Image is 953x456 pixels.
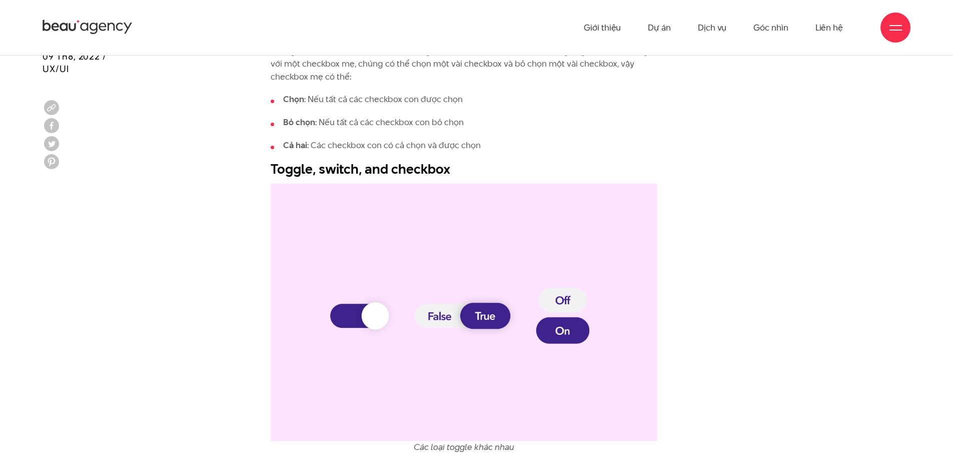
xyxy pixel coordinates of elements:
p: Trong một checkbox có thể là lựa chọn loại trừ hoặc không loại trừ. Với một checkbox duy nhất, ch... [271,32,657,83]
span: 09 Th8, 2022 / UX/UI [43,50,107,75]
strong: Cả hai [283,139,307,151]
strong: Chọn [283,93,304,105]
img: Các loại toggle trong thiết kế UI [271,184,657,441]
li: : Nếu tất cả các checkbox con được chọn [271,93,657,106]
li: : Nếu tất cả các checkbox con bỏ chọn [271,116,657,129]
strong: Bỏ chọn [283,116,315,128]
h2: Toggle, switch, and checkbox [271,160,657,179]
li: : Các checkbox con có cả chọn và được chọn [271,139,657,152]
em: Các loại toggle khác nhau [414,441,514,453]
